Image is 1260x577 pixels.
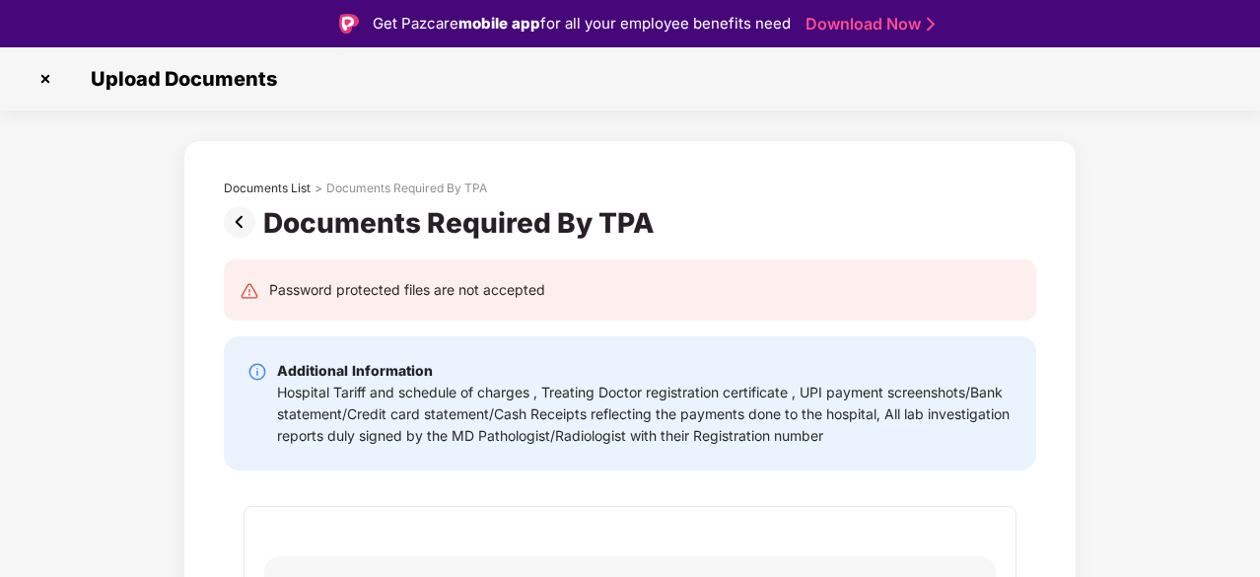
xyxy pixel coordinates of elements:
img: Logo [339,14,359,34]
strong: mobile app [458,14,540,33]
a: Download Now [805,14,929,35]
div: Documents List [224,180,311,196]
div: Get Pazcare for all your employee benefits need [373,12,791,36]
div: Password protected files are not accepted [269,279,545,301]
div: > [315,180,322,196]
div: Hospital Tariff and schedule of charges , Treating Doctor registration certificate , UPI payment ... [277,382,1013,447]
b: Additional Information [277,362,433,379]
img: svg+xml;base64,PHN2ZyBpZD0iUHJldi0zMngzMiIgeG1sbnM9Imh0dHA6Ly93d3cudzMub3JnLzIwMDAvc3ZnIiB3aWR0aD... [224,206,263,238]
div: Documents Required By TPA [263,206,663,240]
div: Documents Required By TPA [326,180,487,196]
span: Upload Documents [71,67,287,91]
img: Stroke [927,14,935,35]
img: svg+xml;base64,PHN2ZyBpZD0iSW5mby0yMHgyMCIgeG1sbnM9Imh0dHA6Ly93d3cudzMub3JnLzIwMDAvc3ZnIiB3aWR0aD... [247,362,267,382]
img: svg+xml;base64,PHN2ZyB4bWxucz0iaHR0cDovL3d3dy53My5vcmcvMjAwMC9zdmciIHdpZHRoPSIyNCIgaGVpZ2h0PSIyNC... [240,281,259,301]
img: svg+xml;base64,PHN2ZyBpZD0iQ3Jvc3MtMzJ4MzIiIHhtbG5zPSJodHRwOi8vd3d3LnczLm9yZy8yMDAwL3N2ZyIgd2lkdG... [30,63,61,95]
